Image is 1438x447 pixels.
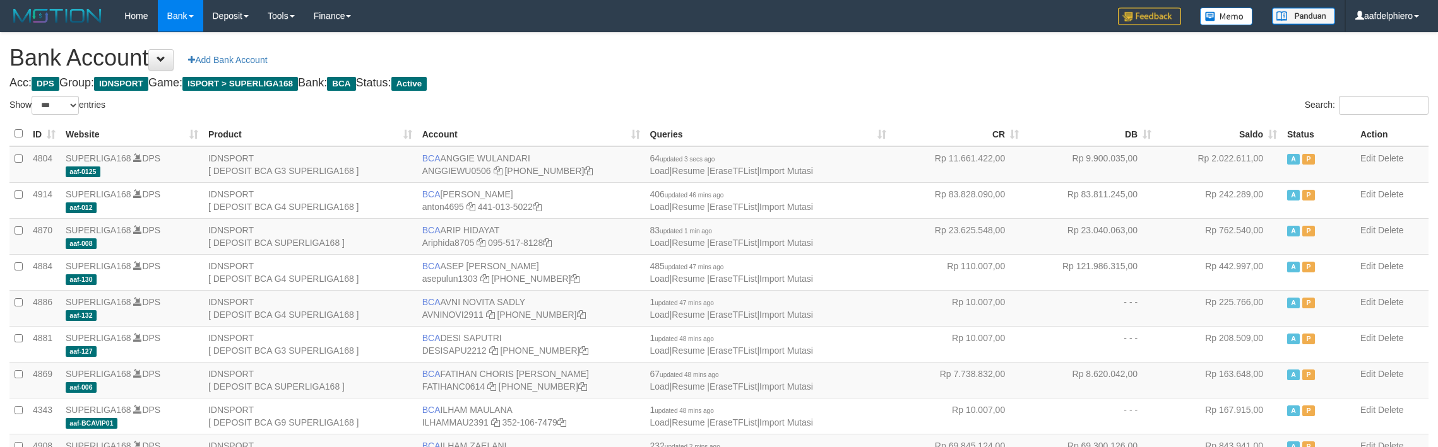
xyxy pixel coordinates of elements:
span: 1 [650,405,714,415]
span: aaf-132 [66,310,97,321]
td: DPS [61,146,203,183]
td: IDNSPORT [ DEPOSIT BCA G4 SUPERLIGA168 ] [203,254,417,290]
span: Active [1287,226,1300,236]
a: asepulun1303 [422,274,478,284]
img: Button%20Memo.svg [1200,8,1253,25]
img: Feedback.jpg [1118,8,1181,25]
td: Rp 208.509,00 [1156,326,1282,362]
a: Copy DESISAPU2212 to clipboard [489,345,498,356]
a: Delete [1378,369,1403,379]
span: updated 47 mins ago [655,299,713,306]
a: Load [650,166,670,176]
a: Edit [1360,405,1376,415]
td: Rp 83.811.245,00 [1024,182,1156,218]
span: aaf-0125 [66,166,100,177]
a: EraseTFList [710,381,757,392]
a: Delete [1378,333,1403,343]
a: Import Mutasi [759,310,813,320]
td: 4881 [28,326,61,362]
span: Active [1287,190,1300,200]
span: aaf-006 [66,382,97,393]
a: ILHAMMAU2391 [422,417,489,427]
span: | | | [650,369,813,392]
a: DESISAPU2212 [422,345,487,356]
span: updated 1 min ago [660,228,712,235]
span: BCA [422,297,441,307]
span: Active [1287,405,1300,416]
a: Load [650,345,670,356]
td: 4804 [28,146,61,183]
a: Copy 3521067479 to clipboard [557,417,566,427]
td: DPS [61,182,203,218]
td: 4914 [28,182,61,218]
label: Search: [1305,96,1429,115]
span: BCA [422,153,441,163]
span: Paused [1302,298,1315,308]
td: Rp 163.648,00 [1156,362,1282,398]
a: Copy ANGGIEWU0506 to clipboard [494,166,502,176]
a: Edit [1360,333,1376,343]
a: Copy ILHAMMAU2391 to clipboard [491,417,500,427]
span: aaf-130 [66,274,97,285]
td: IDNSPORT [ DEPOSIT BCA SUPERLIGA168 ] [203,218,417,254]
a: Import Mutasi [759,202,813,212]
span: IDNSPORT [94,77,148,91]
span: DPS [32,77,59,91]
span: aaf-008 [66,238,97,249]
span: aaf-127 [66,346,97,357]
td: Rp 167.915,00 [1156,398,1282,434]
th: Status [1282,122,1355,146]
a: Resume [672,238,704,248]
a: Copy 4410135022 to clipboard [533,202,542,212]
span: BCA [422,261,441,271]
td: DPS [61,362,203,398]
span: | | | [650,261,813,284]
a: Resume [672,310,704,320]
span: | | | [650,153,813,176]
td: IDNSPORT [ DEPOSIT BCA G3 SUPERLIGA168 ] [203,326,417,362]
span: 406 [650,189,724,199]
a: EraseTFList [710,310,757,320]
a: Edit [1360,369,1376,379]
span: 83 [650,225,712,235]
span: Paused [1302,154,1315,165]
span: | | | [650,189,813,212]
a: SUPERLIGA168 [66,369,131,379]
a: Copy 0955178128 to clipboard [543,238,552,248]
td: 4870 [28,218,61,254]
a: Load [650,202,670,212]
span: 485 [650,261,724,271]
a: Add Bank Account [180,49,275,71]
a: Load [650,417,670,427]
th: Saldo: activate to sort column ascending [1156,122,1282,146]
td: Rp 23.040.063,00 [1024,218,1156,254]
a: Delete [1378,297,1403,307]
td: Rp 83.828.090,00 [891,182,1024,218]
span: aaf-BCAVIP01 [66,418,117,429]
span: updated 48 mins ago [655,407,713,414]
a: Copy 4062280135 to clipboard [577,310,586,320]
th: CR: activate to sort column ascending [891,122,1024,146]
span: BCA [422,369,441,379]
span: updated 48 mins ago [660,371,718,378]
a: Edit [1360,261,1376,271]
a: SUPERLIGA168 [66,405,131,415]
span: 1 [650,297,714,307]
td: Rp 10.007,00 [891,290,1024,326]
span: | | | [650,333,813,356]
a: Delete [1378,189,1403,199]
th: Product: activate to sort column ascending [203,122,417,146]
a: AVNINOVI2911 [422,310,484,320]
a: Import Mutasi [759,417,813,427]
span: BCA [422,333,441,343]
td: DESI SAPUTRI [PHONE_NUMBER] [417,326,645,362]
a: Import Mutasi [759,381,813,392]
span: Active [1287,369,1300,380]
td: DPS [61,398,203,434]
span: Active [391,77,427,91]
td: ILHAM MAULANA 352-106-7479 [417,398,645,434]
span: updated 47 mins ago [665,264,723,270]
td: 4869 [28,362,61,398]
span: BCA [422,225,441,235]
a: Edit [1360,153,1376,163]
